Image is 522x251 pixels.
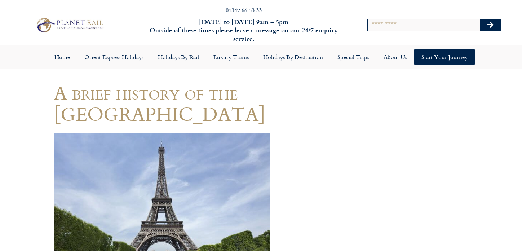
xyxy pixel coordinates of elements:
a: Home [47,49,77,65]
a: Luxury Trains [206,49,256,65]
a: Orient Express Holidays [77,49,151,65]
a: Special Trips [330,49,376,65]
a: Holidays by Destination [256,49,330,65]
button: Search [480,19,501,31]
a: Holidays by Rail [151,49,206,65]
a: 01347 66 53 33 [226,6,262,14]
a: Start your Journey [414,49,475,65]
nav: Menu [4,49,518,65]
img: Planet Rail Train Holidays Logo [34,16,105,34]
h6: [DATE] to [DATE] 9am – 5pm Outside of these times please leave a message on our 24/7 enquiry serv... [141,18,346,43]
a: About Us [376,49,414,65]
h1: A brief history of the [GEOGRAPHIC_DATA] [54,82,324,124]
